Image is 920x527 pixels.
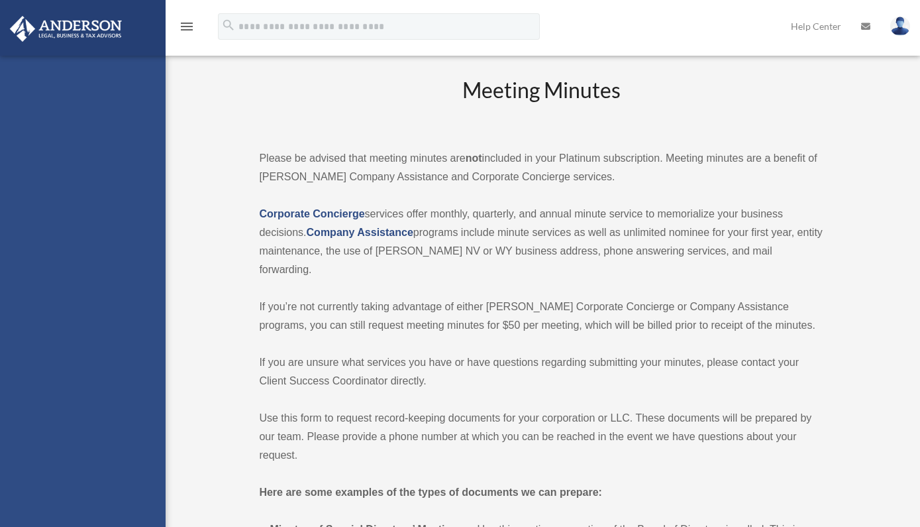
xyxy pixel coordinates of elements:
[259,298,823,335] p: If you’re not currently taking advantage of either [PERSON_NAME] Corporate Concierge or Company A...
[259,149,823,186] p: Please be advised that meeting minutes are included in your Platinum subscription. Meeting minute...
[259,76,823,131] h2: Meeting Minutes
[259,208,364,219] a: Corporate Concierge
[259,487,602,498] strong: Here are some examples of the types of documents we can prepare:
[259,409,823,465] p: Use this form to request record-keeping documents for your corporation or LLC. These documents wi...
[890,17,910,36] img: User Pic
[307,227,413,238] a: Company Assistance
[466,152,482,164] strong: not
[259,205,823,279] p: services offer monthly, quarterly, and annual minute service to memorialize your business decisio...
[179,23,195,34] a: menu
[6,16,126,42] img: Anderson Advisors Platinum Portal
[259,353,823,390] p: If you are unsure what services you have or have questions regarding submitting your minutes, ple...
[179,19,195,34] i: menu
[221,18,236,32] i: search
